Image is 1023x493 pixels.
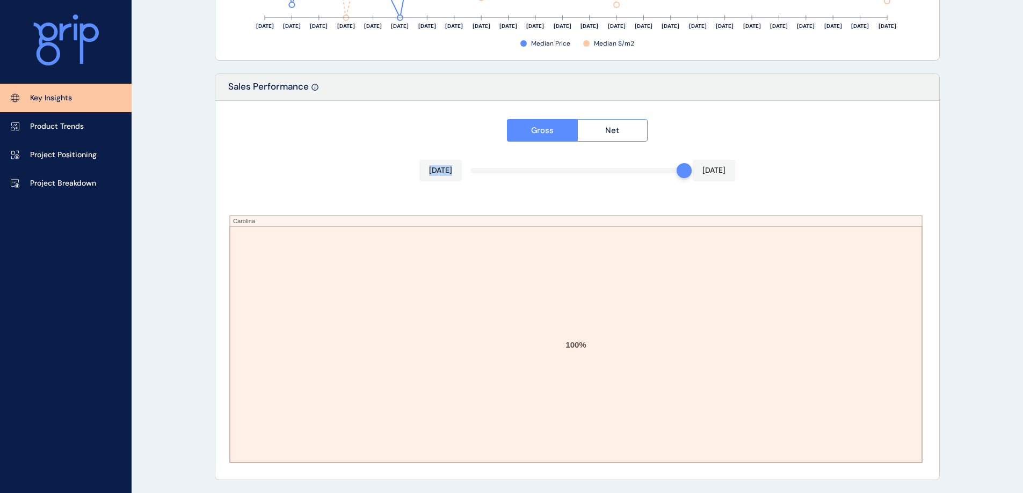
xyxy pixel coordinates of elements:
[531,39,570,48] span: Median Price
[594,39,634,48] span: Median $/m2
[30,121,84,132] p: Product Trends
[228,80,309,100] p: Sales Performance
[30,150,97,160] p: Project Positioning
[30,93,72,104] p: Key Insights
[30,178,96,189] p: Project Breakdown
